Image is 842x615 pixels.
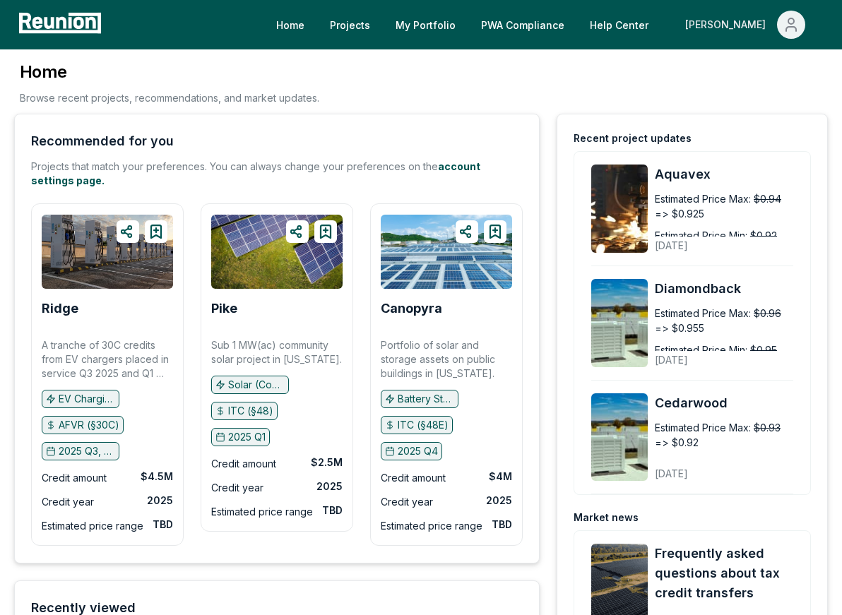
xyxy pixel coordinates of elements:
div: 2025 [147,494,173,508]
p: Portfolio of solar and storage assets on public buildings in [US_STATE]. [381,338,512,381]
div: Estimated price range [42,518,143,535]
img: Diamondback [591,279,648,367]
span: $0.93 [754,420,781,435]
div: 2025 [316,479,343,494]
p: Sub 1 MW(ac) community solar project in [US_STATE]. [211,338,343,366]
p: 2025 Q1 [228,430,266,444]
div: [PERSON_NAME] [685,11,771,39]
div: Estimated Price Max: [655,306,751,321]
img: Canopyra [381,215,512,289]
a: My Portfolio [384,11,467,39]
div: $4M [489,470,512,484]
button: [PERSON_NAME] [674,11,817,39]
span: Projects that match your preferences. You can always change your preferences on the [31,160,438,172]
p: Battery Storage, Solar (C&I) [398,392,454,406]
h3: Home [20,61,319,83]
p: A tranche of 30C credits from EV chargers placed in service Q3 2025 and Q1 2026. [42,338,173,381]
p: AFVR (§30C) [59,418,119,432]
img: Pike [211,215,343,289]
span: => $0.92 [655,435,699,450]
div: Estimated Price Max: [655,191,751,206]
span: => $0.925 [655,206,704,221]
span: $0.94 [754,191,781,206]
div: Estimated Price Max: [655,420,751,435]
a: Canopyra [381,301,442,316]
div: Estimated price range [211,503,313,520]
a: Home [265,11,316,39]
nav: Main [265,11,828,39]
div: $4.5M [141,470,173,484]
div: TBD [492,518,512,532]
div: 2025 [486,494,512,508]
div: Estimated price range [381,518,482,535]
b: Ridge [42,301,78,316]
div: Credit year [42,494,94,510]
a: Projects [319,11,381,39]
div: Credit amount [211,455,276,472]
button: 2025 Q1 [211,428,270,446]
div: Credit year [211,479,263,496]
div: TBD [322,503,343,518]
img: Aquavex [591,165,648,253]
p: Browse recent projects, recommendations, and market updates. [20,90,319,105]
p: ITC (§48) [228,404,273,418]
b: Canopyra [381,301,442,316]
div: Recommended for you [31,131,174,151]
div: $2.5M [311,455,343,470]
p: EV Charging Infrastructure [59,392,115,406]
div: Credit amount [42,470,107,486]
a: Pike [211,301,237,316]
a: Help Center [579,11,660,39]
a: Frequently asked questions about tax credit transfers [655,544,793,603]
button: Battery Storage, Solar (C&I) [381,390,458,408]
p: Solar (Community) [228,378,285,392]
button: Solar (Community) [211,376,289,394]
p: ITC (§48E) [398,418,449,432]
p: 2025 Q4 [398,444,438,458]
span: $0.96 [754,306,781,321]
div: Market news [574,510,639,525]
div: TBD [153,518,173,532]
a: Ridge [42,301,78,316]
div: Credit year [381,494,433,510]
p: 2025 Q3, 2026 Q1 [59,444,115,458]
button: 2025 Q4 [381,442,442,460]
button: EV Charging Infrastructure [42,390,119,408]
a: PWA Compliance [470,11,576,39]
button: 2025 Q3, 2026 Q1 [42,442,119,460]
div: Recent project updates [574,131,692,145]
img: Cedarwood [591,393,648,482]
img: Ridge [42,215,173,289]
b: Pike [211,301,237,316]
div: Credit amount [381,470,446,486]
span: => $0.955 [655,321,704,335]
